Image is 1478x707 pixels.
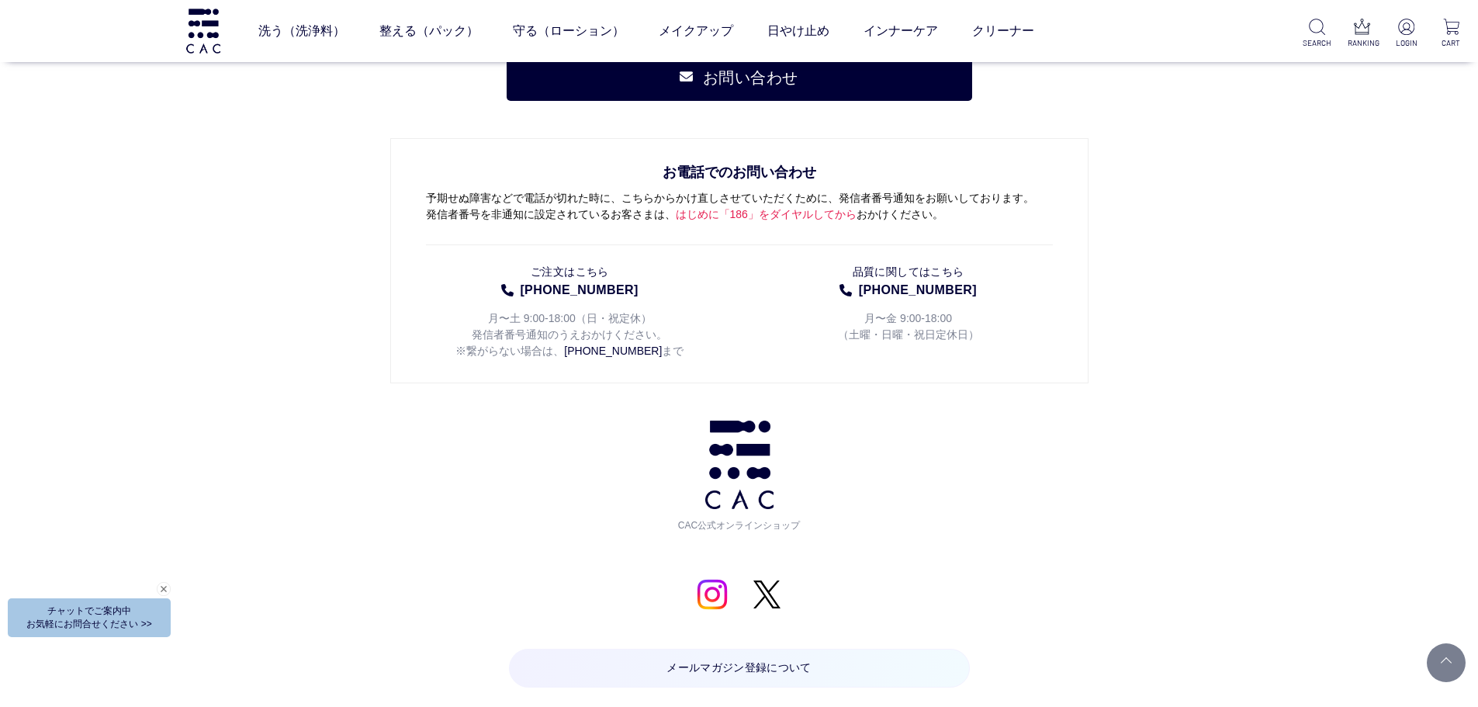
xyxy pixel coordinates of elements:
[426,300,715,359] p: 月〜土 9:00-18:00（日・祝定休） 発信者番号通知のうえおかけください。 ※繋がらない場合は、 まで
[426,162,1053,245] p: 予期せぬ障害などで電話が切れた時に、こちらからかけ直しさせていただくために、発信者番号通知をお願いしております。 発信者番号を非通知に設定されているお客さまは、 おかけください。
[1392,37,1421,49] p: LOGIN
[1303,19,1331,49] a: SEARCH
[258,9,345,53] a: 洗う（洗浄料）
[513,9,625,53] a: 守る（ローション）
[1303,37,1331,49] p: SEARCH
[972,9,1034,53] a: クリーナー
[1437,37,1466,49] p: CART
[379,9,479,53] a: 整える（パック）
[184,9,223,53] img: logo
[426,162,1053,190] span: お電話でのお問い合わせ
[673,421,805,532] a: CAC公式オンラインショップ
[764,300,1053,343] p: 月〜金 9:00-18:00 （土曜・日曜・祝日定休日）
[767,9,829,53] a: 日やけ止め
[1392,19,1421,49] a: LOGIN
[673,509,805,532] span: CAC公式オンラインショップ
[1348,19,1376,49] a: RANKING
[864,9,938,53] a: インナーケア
[659,9,733,53] a: メイクアップ
[1348,37,1376,49] p: RANKING
[1437,19,1466,49] a: CART
[676,208,857,220] span: はじめに「186」をダイヤルしてから
[509,649,970,688] a: メールマガジン登録について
